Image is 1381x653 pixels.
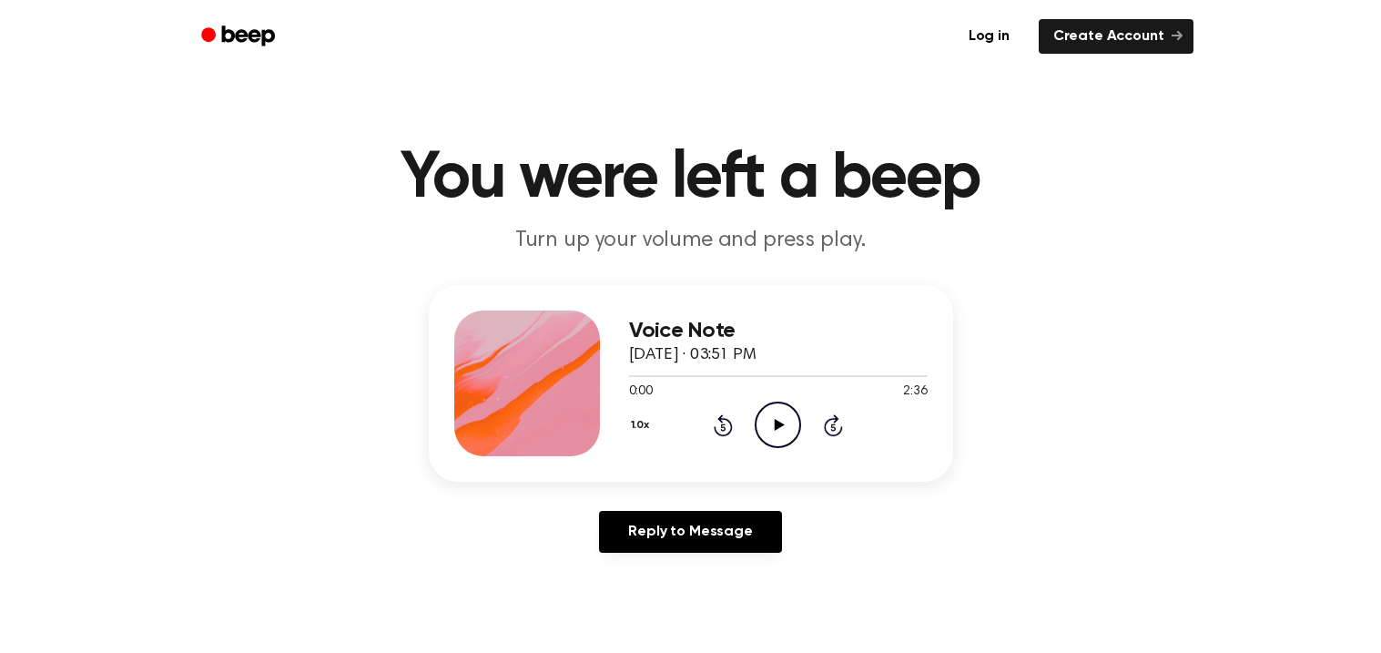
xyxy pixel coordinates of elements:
[599,511,781,553] a: Reply to Message
[903,383,927,402] span: 2:36
[1039,19,1193,54] a: Create Account
[629,347,757,363] span: [DATE] · 03:51 PM
[629,319,928,343] h3: Voice Note
[629,383,653,402] span: 0:00
[629,410,656,441] button: 1.0x
[341,226,1041,256] p: Turn up your volume and press play.
[225,146,1157,211] h1: You were left a beep
[188,19,291,55] a: Beep
[950,15,1028,57] a: Log in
